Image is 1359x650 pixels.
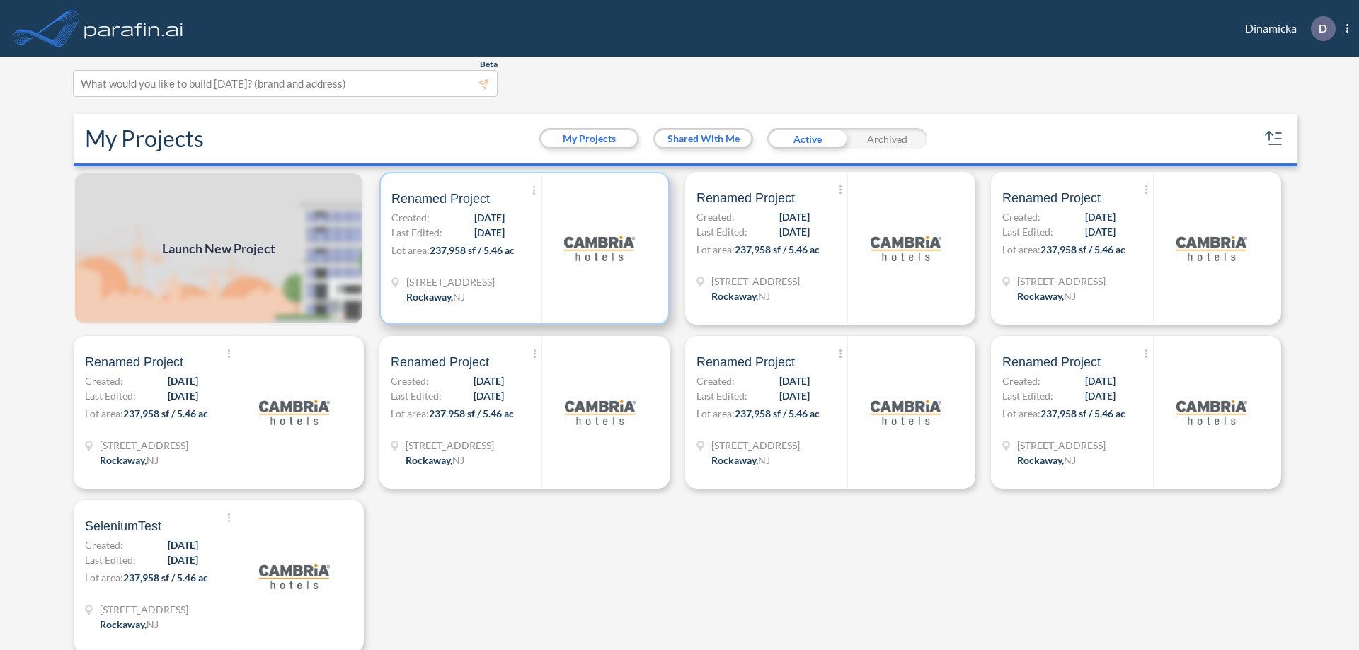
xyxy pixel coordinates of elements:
[711,453,770,468] div: Rockaway, NJ
[100,618,147,630] span: Rockaway ,
[100,617,159,632] div: Rockaway, NJ
[767,128,847,149] div: Active
[85,354,183,371] span: Renamed Project
[1017,453,1076,468] div: Rockaway, NJ
[711,274,800,289] span: 321 Mt Hope Ave
[480,59,498,70] span: Beta
[1263,127,1285,150] button: sort
[100,453,159,468] div: Rockaway, NJ
[779,373,810,388] span: [DATE]
[696,388,747,403] span: Last Edited:
[74,172,364,325] img: add
[735,243,820,255] span: 237,958 sf / 5.46 ac
[259,377,330,448] img: logo
[100,454,147,466] span: Rockaway ,
[123,571,208,584] span: 237,958 sf / 5.46 ac
[406,438,494,453] span: 321 Mt Hope Ave
[123,407,208,419] span: 237,958 sf / 5.46 ac
[1017,290,1064,302] span: Rockaway ,
[391,210,430,225] span: Created:
[391,388,442,403] span: Last Edited:
[696,190,795,207] span: Renamed Project
[1002,388,1053,403] span: Last Edited:
[391,373,429,388] span: Created:
[696,354,795,371] span: Renamed Project
[779,209,810,224] span: [DATE]
[1002,407,1040,419] span: Lot area:
[696,224,747,239] span: Last Edited:
[711,454,758,466] span: Rockaway ,
[406,453,464,468] div: Rockaway, NJ
[391,244,430,256] span: Lot area:
[696,373,735,388] span: Created:
[1176,377,1247,448] img: logo
[85,538,123,552] span: Created:
[758,290,770,302] span: NJ
[406,291,453,303] span: Rockaway ,
[147,454,159,466] span: NJ
[1002,190,1101,207] span: Renamed Project
[779,224,810,239] span: [DATE]
[406,274,495,289] span: 321 Mt Hope Ave
[871,213,941,284] img: logo
[1176,213,1247,284] img: logo
[391,225,442,240] span: Last Edited:
[259,541,330,612] img: logo
[391,407,429,419] span: Lot area:
[735,407,820,419] span: 237,958 sf / 5.46 ac
[565,377,636,448] img: logo
[1040,407,1125,419] span: 237,958 sf / 5.46 ac
[85,571,123,584] span: Lot area:
[391,354,489,371] span: Renamed Project
[1002,209,1040,224] span: Created:
[696,243,735,255] span: Lot area:
[1002,354,1101,371] span: Renamed Project
[1085,224,1116,239] span: [DATE]
[453,291,465,303] span: NJ
[100,438,188,453] span: 321 Mt Hope Ave
[871,377,941,448] img: logo
[168,538,198,552] span: [DATE]
[1002,243,1040,255] span: Lot area:
[758,454,770,466] span: NJ
[1224,16,1348,41] div: Dinamicka
[1002,373,1040,388] span: Created:
[85,388,136,403] span: Last Edited:
[430,244,515,256] span: 237,958 sf / 5.46 ac
[168,373,198,388] span: [DATE]
[1064,454,1076,466] span: NJ
[85,552,136,567] span: Last Edited:
[711,290,758,302] span: Rockaway ,
[452,454,464,466] span: NJ
[1017,454,1064,466] span: Rockaway ,
[1040,243,1125,255] span: 237,958 sf / 5.46 ac
[162,239,275,258] span: Launch New Project
[655,130,751,147] button: Shared With Me
[1319,22,1327,35] p: D
[85,373,123,388] span: Created:
[1017,274,1106,289] span: 321 Mt Hope Ave
[147,618,159,630] span: NJ
[711,289,770,303] div: Rockaway, NJ
[85,407,123,419] span: Lot area:
[474,210,505,225] span: [DATE]
[74,172,364,325] a: Launch New Project
[711,438,800,453] span: 321 Mt Hope Ave
[541,130,637,147] button: My Projects
[1017,289,1076,303] div: Rockaway, NJ
[1002,224,1053,239] span: Last Edited:
[406,454,452,466] span: Rockaway ,
[168,388,198,403] span: [DATE]
[168,552,198,567] span: [DATE]
[1085,373,1116,388] span: [DATE]
[1017,438,1106,453] span: 321 Mt Hope Ave
[564,213,635,284] img: logo
[85,518,161,535] span: SeleniumTest
[1085,388,1116,403] span: [DATE]
[696,209,735,224] span: Created:
[1064,290,1076,302] span: NJ
[85,125,204,152] h2: My Projects
[474,225,505,240] span: [DATE]
[81,14,186,42] img: logo
[847,128,927,149] div: Archived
